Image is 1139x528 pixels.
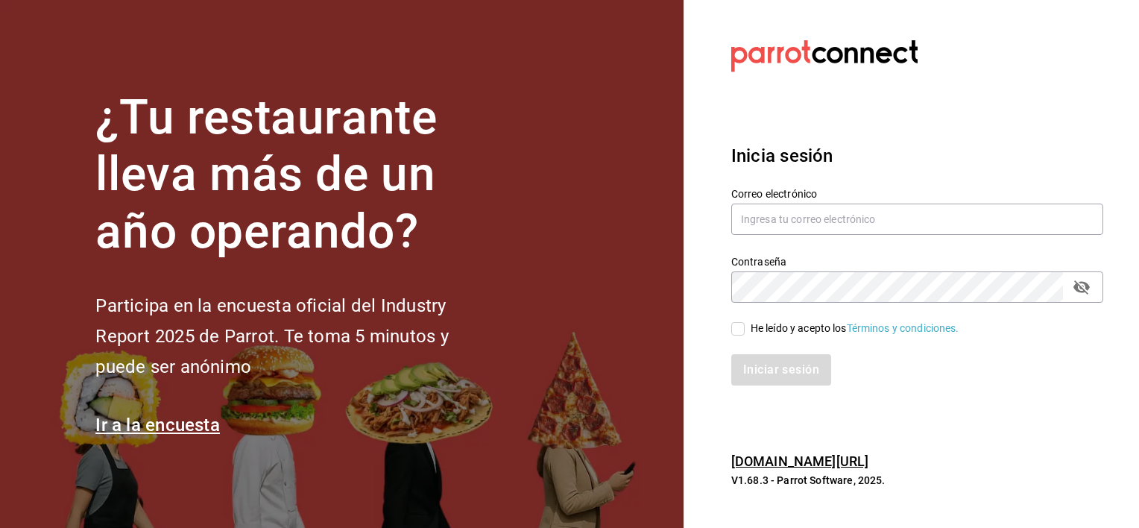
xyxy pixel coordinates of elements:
[731,204,1103,235] input: Ingresa tu correo electrónico
[95,415,220,436] a: Ir a la encuesta
[95,291,498,382] h2: Participa en la encuesta oficial del Industry Report 2025 de Parrot. Te toma 5 minutos y puede se...
[731,142,1103,169] h3: Inicia sesión
[751,321,959,336] div: He leído y acepto los
[731,256,1103,266] label: Contraseña
[731,453,868,469] a: [DOMAIN_NAME][URL]
[731,188,1103,198] label: Correo electrónico
[95,89,498,261] h1: ¿Tu restaurante lleva más de un año operando?
[847,322,959,334] a: Términos y condiciones.
[1069,274,1094,300] button: passwordField
[731,473,1103,488] p: V1.68.3 - Parrot Software, 2025.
